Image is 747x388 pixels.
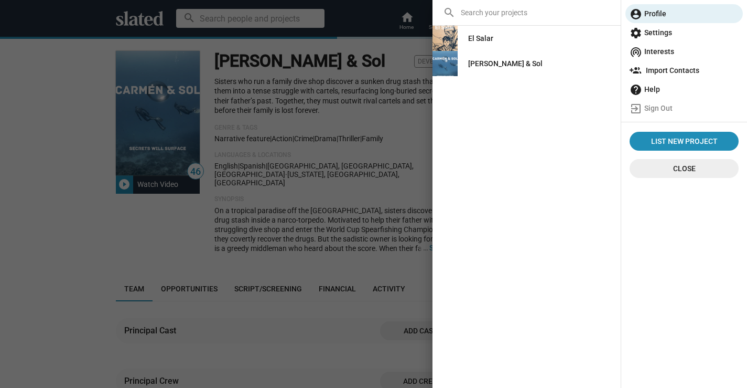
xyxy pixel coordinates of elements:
mat-icon: wifi_tethering [630,46,642,58]
span: Close [638,159,730,178]
div: [PERSON_NAME] & Sol [468,54,543,73]
span: List New Project [634,132,734,151]
a: Settings [625,23,743,42]
span: Sign Out [630,99,739,118]
span: Interests [630,42,739,61]
a: Sign Out [625,99,743,118]
mat-icon: account_circle [630,8,642,20]
mat-icon: help [630,83,642,96]
mat-icon: settings [630,27,642,39]
button: Close [630,159,739,178]
a: Profile [625,4,743,23]
a: Help [625,80,743,99]
a: Interests [625,42,743,61]
div: El Salar [468,29,493,48]
mat-icon: search [443,6,456,19]
a: List New Project [630,132,739,151]
span: Profile [630,4,739,23]
a: El Salar [460,29,502,48]
a: [PERSON_NAME] & Sol [460,54,551,73]
span: Help [630,80,739,99]
img: Carmen & Sol [432,51,458,76]
mat-icon: exit_to_app [630,102,642,115]
a: Import Contacts [625,61,743,80]
span: Import Contacts [630,61,739,80]
img: El Salar [432,26,458,51]
span: Settings [630,23,739,42]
